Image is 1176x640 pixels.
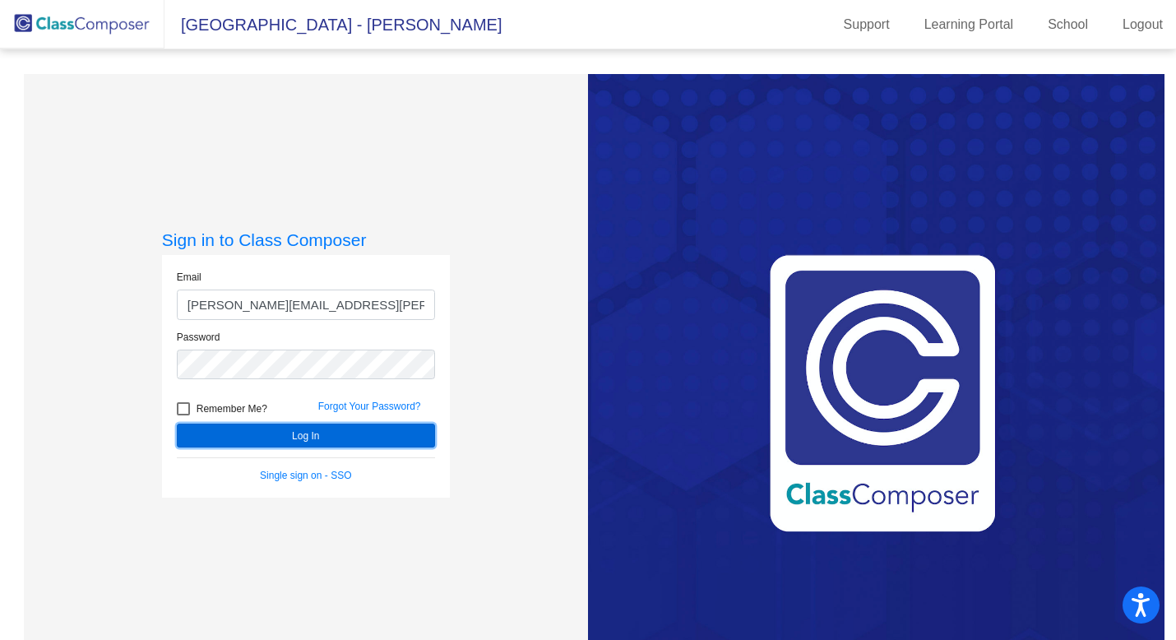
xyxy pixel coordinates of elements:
span: [GEOGRAPHIC_DATA] - [PERSON_NAME] [164,12,502,38]
span: Remember Me? [197,399,267,419]
a: Single sign on - SSO [260,470,351,481]
a: Support [831,12,903,38]
a: School [1035,12,1101,38]
label: Password [177,330,220,345]
a: Learning Portal [911,12,1027,38]
label: Email [177,270,201,285]
a: Forgot Your Password? [318,401,421,412]
button: Log In [177,424,435,448]
h3: Sign in to Class Composer [162,230,450,250]
a: Logout [1109,12,1176,38]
